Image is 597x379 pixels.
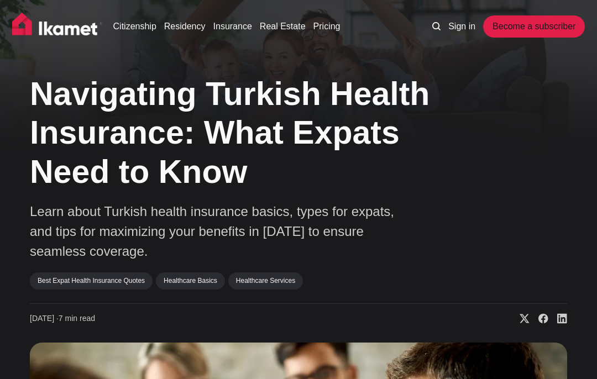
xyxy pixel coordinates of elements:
time: 7 min read [30,313,95,324]
a: Share on X [511,313,530,324]
a: Pricing [313,20,341,33]
span: [DATE] ∙ [30,314,59,323]
h1: Navigating Turkish Health Insurance: What Expats Need to Know [30,75,472,192]
a: Real Estate [260,20,306,33]
p: Learn about Turkish health insurance basics, types for expats, and tips for maximizing your benef... [30,202,417,261]
a: Share on Facebook [530,313,548,324]
a: Become a subscriber [483,15,585,38]
a: Share on Linkedin [548,313,567,324]
a: Healthcare Basics [156,272,225,289]
a: Citizenship [113,20,156,33]
a: Best Expat Health Insurance Quotes [30,272,153,289]
a: Healthcare Services [228,272,303,289]
a: Sign in [448,20,475,33]
a: Insurance [213,20,252,33]
a: Residency [164,20,206,33]
img: Ikamet home [12,13,103,40]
